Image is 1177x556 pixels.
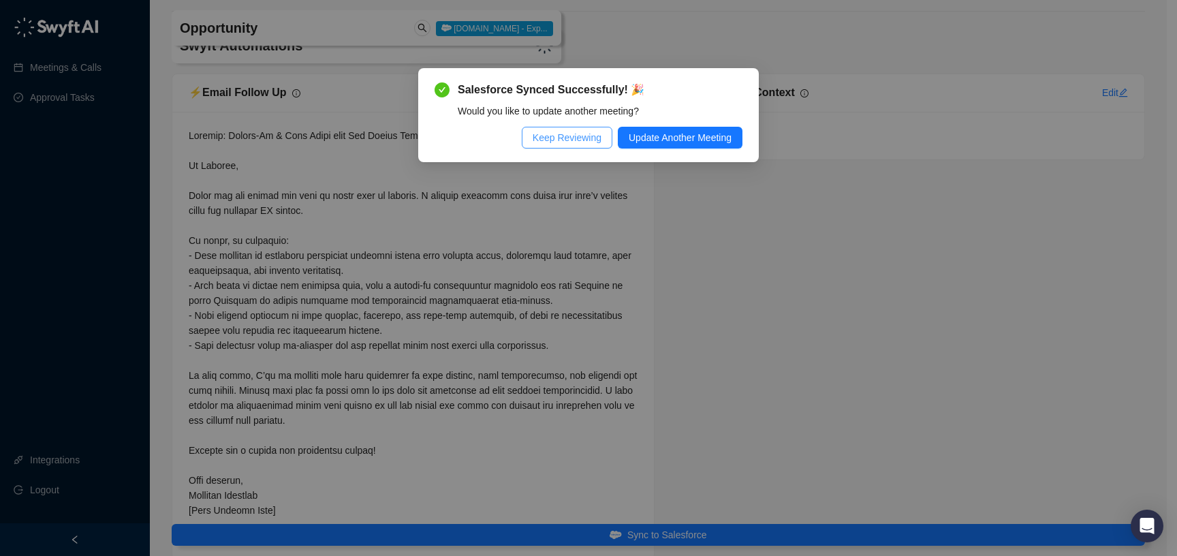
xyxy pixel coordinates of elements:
span: Keep Reviewing [533,130,601,145]
span: check-circle [435,82,450,97]
span: Update Another Meeting [629,130,732,145]
div: Open Intercom Messenger [1131,510,1163,542]
div: Would you like to update another meeting? [458,104,742,119]
span: Salesforce Synced Successfully! 🎉 [458,82,742,98]
button: Update Another Meeting [618,127,742,149]
button: Keep Reviewing [522,127,612,149]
